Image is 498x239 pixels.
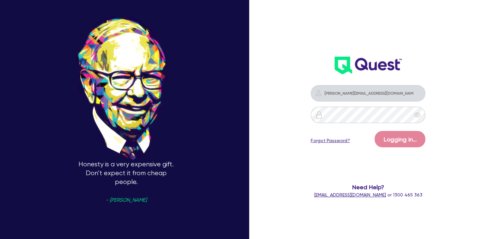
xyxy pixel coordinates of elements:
img: icon-password [315,89,323,97]
img: icon-password [315,111,323,119]
a: Forgot Password? [311,137,350,144]
span: or 1300 465 363 [314,192,422,197]
img: wH2k97JdezQIQAAAABJRU5ErkJggg== [335,57,402,74]
input: Email address [311,85,425,101]
span: - [PERSON_NAME] [106,198,147,203]
button: Logging in... [375,131,425,147]
span: Need Help? [304,183,433,192]
span: eye [414,112,420,118]
a: [EMAIL_ADDRESS][DOMAIN_NAME] [314,192,386,197]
